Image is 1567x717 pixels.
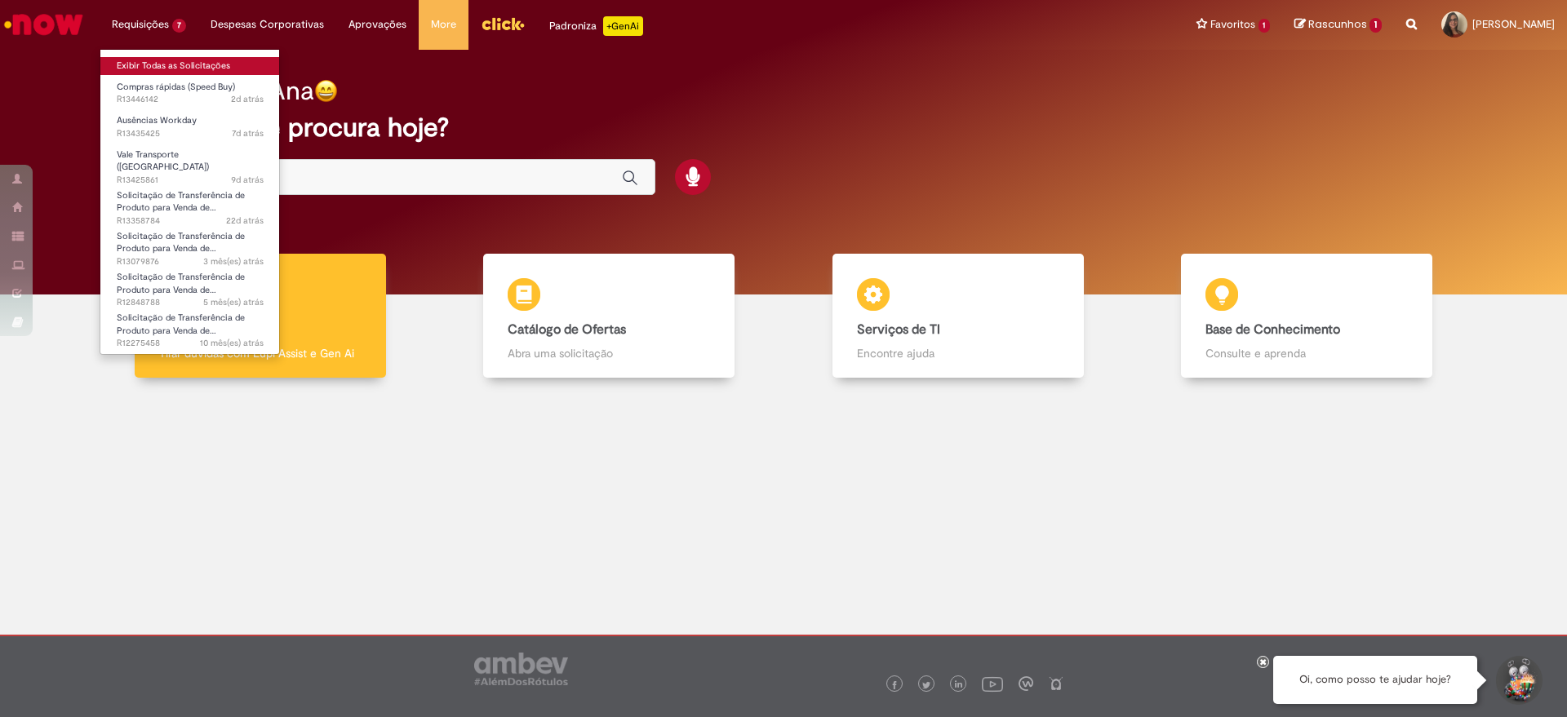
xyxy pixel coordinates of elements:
time: 20/05/2025 15:26:11 [203,255,264,268]
span: R12275458 [117,337,264,350]
span: Solicitação de Transferência de Produto para Venda de… [117,312,245,337]
a: Aberto R13446142 : Compras rápidas (Speed Buy) [100,78,280,108]
a: Exibir Todas as Solicitações [100,57,280,75]
time: 21/08/2025 10:41:48 [232,127,264,139]
time: 18/08/2025 16:36:29 [231,174,264,186]
a: Aberto R12848788 : Solicitação de Transferência de Produto para Venda de Funcionário [100,268,280,303]
span: 5 mês(es) atrás [203,296,264,308]
img: logo_footer_ambev_rotulo_gray.png [474,653,568,685]
span: [PERSON_NAME] [1472,17,1555,31]
span: Favoritos [1210,16,1255,33]
span: R13435425 [117,127,264,140]
ul: Requisições [100,49,280,355]
span: R12848788 [117,296,264,309]
span: Vale Transporte ([GEOGRAPHIC_DATA]) [117,148,209,174]
img: logo_footer_linkedin.png [955,680,963,690]
span: 22d atrás [226,215,264,227]
b: Base de Conhecimento [1205,321,1340,338]
span: Aprovações [348,16,406,33]
a: Aberto R12275458 : Solicitação de Transferência de Produto para Venda de Funcionário [100,309,280,344]
img: logo_footer_facebook.png [890,681,899,689]
time: 12/11/2024 14:44:37 [200,337,264,349]
span: Requisições [112,16,169,33]
b: Serviços de TI [857,321,940,338]
img: logo_footer_twitter.png [922,681,930,689]
span: R13425861 [117,174,264,187]
time: 06/08/2025 10:56:33 [226,215,264,227]
span: Despesas Corporativas [211,16,324,33]
span: R13358784 [117,215,264,228]
p: +GenAi [603,16,643,36]
span: More [431,16,456,33]
span: Solicitação de Transferência de Produto para Venda de… [117,230,245,255]
span: Solicitação de Transferência de Produto para Venda de… [117,189,245,215]
a: Aberto R13079876 : Solicitação de Transferência de Produto para Venda de Funcionário [100,228,280,263]
div: Oi, como posso te ajudar hoje? [1273,656,1477,704]
img: ServiceNow [2,8,86,41]
img: logo_footer_youtube.png [982,673,1003,694]
time: 25/08/2025 19:15:47 [231,93,264,105]
div: Padroniza [549,16,643,36]
img: logo_footer_naosei.png [1049,676,1063,691]
span: Solicitação de Transferência de Produto para Venda de… [117,271,245,296]
span: 7 [172,19,186,33]
span: R13446142 [117,93,264,106]
span: 1 [1369,18,1382,33]
img: logo_footer_workplace.png [1019,676,1033,691]
b: Catálogo de Ofertas [508,321,626,338]
a: Catálogo de Ofertas Abra uma solicitação [435,254,784,378]
a: Serviços de TI Encontre ajuda [783,254,1133,378]
a: Aberto R13358784 : Solicitação de Transferência de Produto para Venda de Funcionário [100,187,280,222]
h2: O que você procura hoje? [141,113,1427,142]
span: 1 [1258,19,1271,33]
img: click_logo_yellow_360x200.png [481,11,525,36]
span: Rascunhos [1308,16,1367,32]
button: Iniciar Conversa de Suporte [1494,656,1543,705]
a: Tirar dúvidas Tirar dúvidas com Lupi Assist e Gen Ai [86,254,435,378]
time: 25/03/2025 13:32:17 [203,296,264,308]
a: Rascunhos [1294,17,1382,33]
span: 7d atrás [232,127,264,139]
a: Base de Conhecimento Consulte e aprenda [1133,254,1482,378]
span: 3 mês(es) atrás [203,255,264,268]
span: 10 mês(es) atrás [200,337,264,349]
span: Ausências Workday [117,114,197,126]
p: Abra uma solicitação [508,345,710,361]
img: happy-face.png [314,79,338,103]
span: Compras rápidas (Speed Buy) [117,81,235,93]
a: Aberto R13435425 : Ausências Workday [100,112,280,142]
p: Consulte e aprenda [1205,345,1408,361]
span: 9d atrás [231,174,264,186]
span: R13079876 [117,255,264,268]
span: 2d atrás [231,93,264,105]
p: Encontre ajuda [857,345,1059,361]
a: Aberto R13425861 : Vale Transporte (VT) [100,146,280,181]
